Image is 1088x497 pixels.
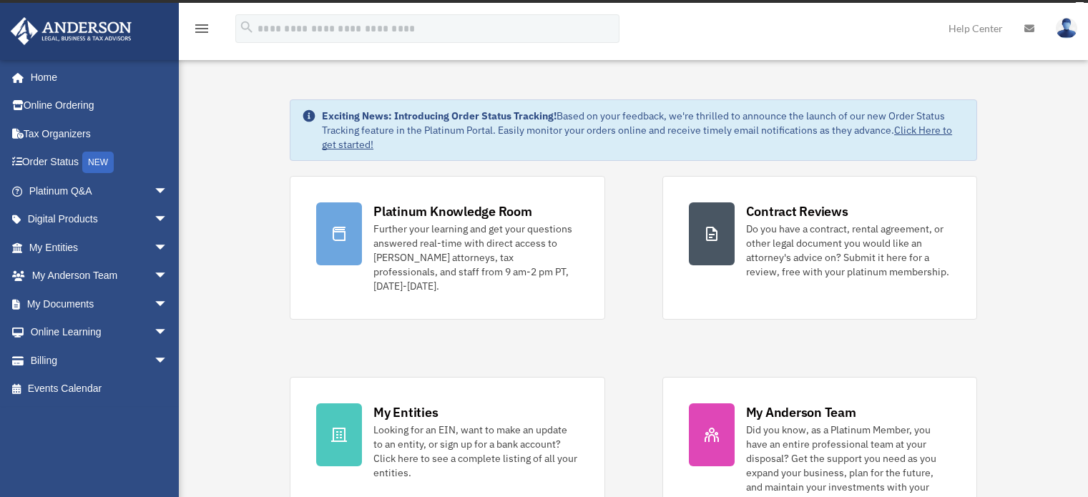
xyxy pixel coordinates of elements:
a: Online Learningarrow_drop_down [10,318,190,347]
a: Digital Productsarrow_drop_down [10,205,190,234]
a: Click Here to get started! [322,124,952,151]
span: arrow_drop_down [154,262,182,291]
div: Based on your feedback, we're thrilled to announce the launch of our new Order Status Tracking fe... [322,109,965,152]
span: arrow_drop_down [154,290,182,319]
div: My Entities [373,403,438,421]
span: arrow_drop_down [154,318,182,348]
i: search [239,19,255,35]
a: Contract Reviews Do you have a contract, rental agreement, or other legal document you would like... [662,176,977,320]
a: Billingarrow_drop_down [10,346,190,375]
div: close [1075,2,1084,11]
a: Home [10,63,182,92]
span: arrow_drop_down [154,205,182,235]
div: Do you have a contract, rental agreement, or other legal document you would like an attorney's ad... [746,222,951,279]
i: menu [193,20,210,37]
a: My Documentsarrow_drop_down [10,290,190,318]
a: Order StatusNEW [10,148,190,177]
div: Platinum Knowledge Room [373,202,532,220]
span: arrow_drop_down [154,346,182,375]
strong: Exciting News: Introducing Order Status Tracking! [322,109,557,122]
a: Tax Organizers [10,119,190,148]
a: Events Calendar [10,375,190,403]
a: My Entitiesarrow_drop_down [10,233,190,262]
a: menu [193,25,210,37]
div: Further your learning and get your questions answered real-time with direct access to [PERSON_NAM... [373,222,578,293]
a: My Anderson Teamarrow_drop_down [10,262,190,290]
div: Contract Reviews [746,202,848,220]
span: arrow_drop_down [154,177,182,206]
div: My Anderson Team [746,403,856,421]
div: NEW [82,152,114,173]
a: Platinum Q&Aarrow_drop_down [10,177,190,205]
div: Looking for an EIN, want to make an update to an entity, or sign up for a bank account? Click her... [373,423,578,480]
a: Online Ordering [10,92,190,120]
span: arrow_drop_down [154,233,182,262]
img: Anderson Advisors Platinum Portal [6,17,136,45]
a: Platinum Knowledge Room Further your learning and get your questions answered real-time with dire... [290,176,604,320]
img: User Pic [1056,18,1077,39]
